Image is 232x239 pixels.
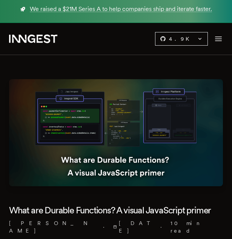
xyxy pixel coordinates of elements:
[9,219,223,234] p: · ·
[9,204,223,216] h1: What are Durable Functions? A visual JavaScript primer
[9,219,100,234] a: [PERSON_NAME]
[171,219,218,234] span: 10 min read
[30,5,212,14] span: We raised a $21M Series A to help companies ship and iterate faster.
[169,35,194,43] span: 4.9 K
[113,219,157,234] span: [DATE]
[9,79,223,186] img: Featured image for What are Durable Functions? A visual JavaScript primer blog post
